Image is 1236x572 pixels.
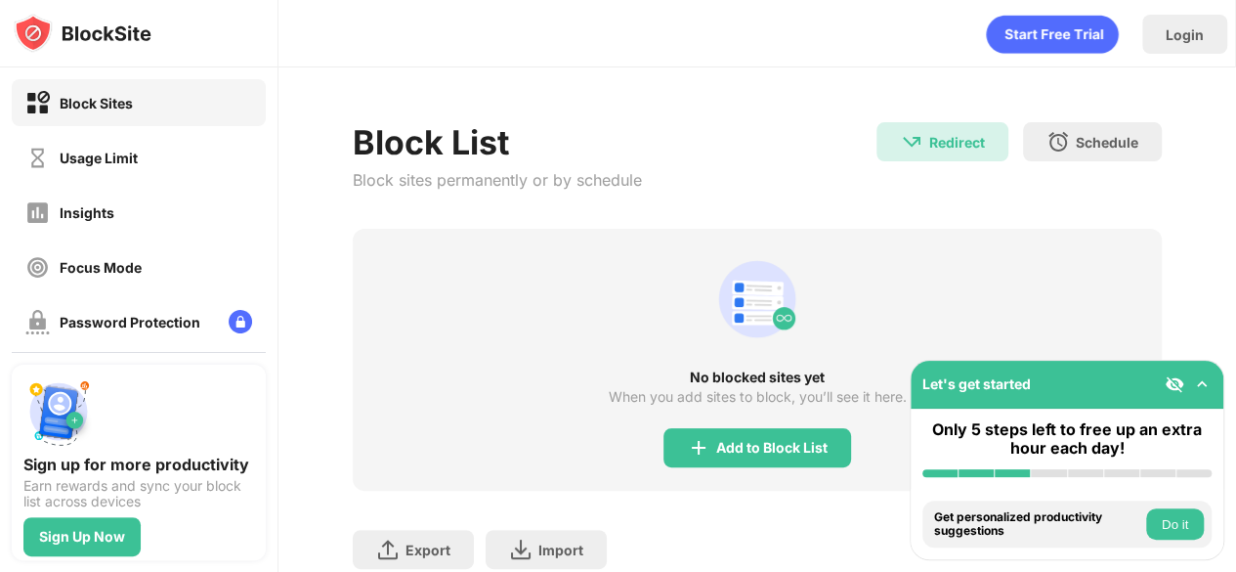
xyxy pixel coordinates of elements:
div: Sign Up Now [39,529,125,545]
div: Export [405,542,450,558]
div: Import [538,542,583,558]
div: animation [710,252,804,346]
img: logo-blocksite.svg [14,14,151,53]
div: Focus Mode [60,259,142,276]
img: push-signup.svg [23,376,94,447]
div: Redirect [929,134,985,151]
div: Add to Block List [716,440,828,456]
img: focus-off.svg [25,255,50,280]
img: time-usage-off.svg [25,146,50,170]
div: Usage Limit [60,150,138,166]
div: Block sites permanently or by schedule [353,170,642,190]
img: block-on.svg [25,91,50,115]
div: No blocked sites yet [353,370,1162,385]
div: Schedule [1076,134,1138,151]
img: lock-menu.svg [229,310,252,333]
div: Insights [60,204,114,221]
div: Get personalized productivity suggestions [934,510,1141,539]
div: Let's get started [922,375,1031,392]
img: password-protection-off.svg [25,310,50,334]
div: Sign up for more productivity [23,455,254,474]
div: Block Sites [60,95,133,111]
img: insights-off.svg [25,200,50,225]
div: Login [1166,26,1204,43]
div: Password Protection [60,314,200,330]
button: Do it [1146,508,1204,540]
div: animation [986,15,1119,54]
img: eye-not-visible.svg [1165,374,1184,394]
div: Only 5 steps left to free up an extra hour each day! [922,420,1212,458]
div: Block List [353,122,642,162]
img: omni-setup-toggle.svg [1192,374,1212,394]
div: Earn rewards and sync your block list across devices [23,478,254,509]
div: When you add sites to block, you’ll see it here. [609,389,907,405]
